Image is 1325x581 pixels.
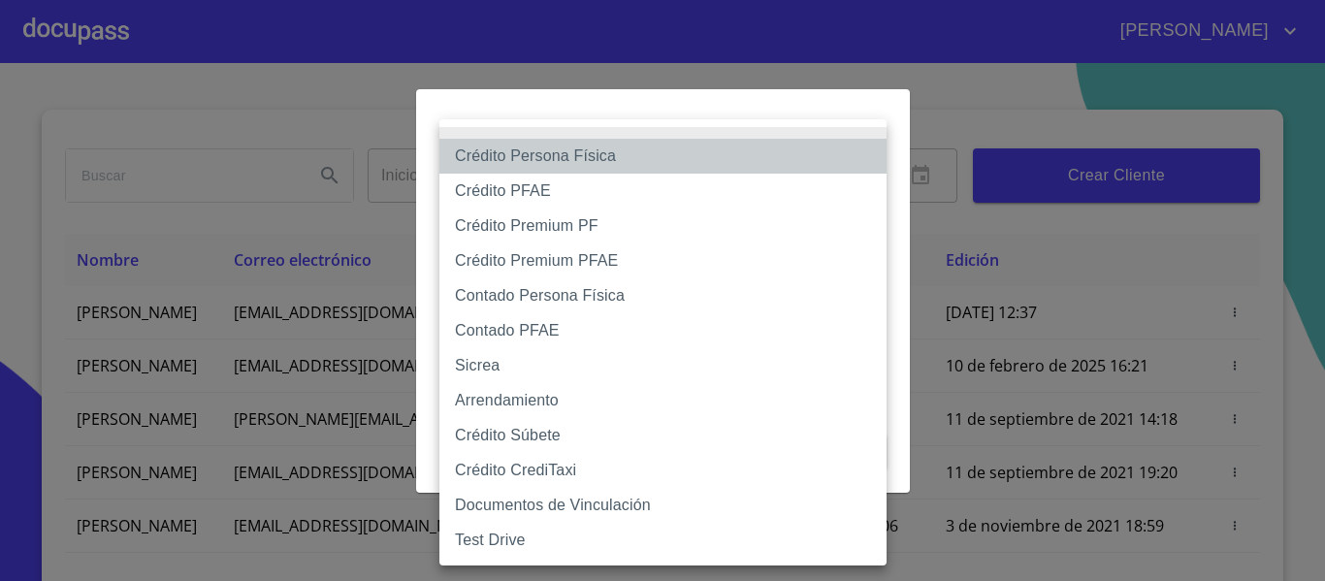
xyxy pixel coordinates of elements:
[439,418,887,453] li: Crédito Súbete
[439,139,887,174] li: Crédito Persona Física
[439,174,887,209] li: Crédito PFAE
[439,209,887,243] li: Crédito Premium PF
[439,127,887,139] li: None
[439,278,887,313] li: Contado Persona Física
[439,313,887,348] li: Contado PFAE
[439,453,887,488] li: Crédito CrediTaxi
[439,348,887,383] li: Sicrea
[439,243,887,278] li: Crédito Premium PFAE
[439,488,887,523] li: Documentos de Vinculación
[439,523,887,558] li: Test Drive
[439,383,887,418] li: Arrendamiento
